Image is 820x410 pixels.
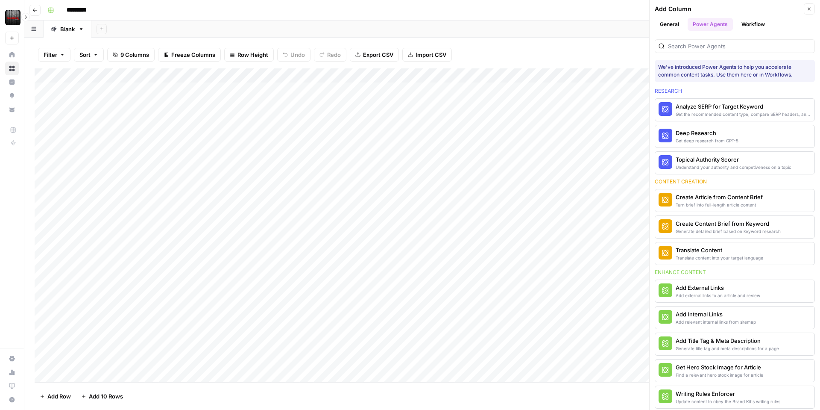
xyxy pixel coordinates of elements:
div: Content creation [655,178,815,186]
button: Add Title Tag & Meta DescriptionGenerate title tag and meta descriptions for a page [655,333,814,355]
a: Browse [5,62,19,75]
button: Deep ResearchGet deep research from GPT-5 [655,125,814,147]
div: Topical Authority Scorer [676,155,791,164]
span: Add Row [47,392,71,401]
div: Translate content into your target language [676,254,763,261]
span: Row Height [237,50,268,59]
button: General [655,18,684,31]
button: Redo [314,48,346,62]
button: Help + Support [5,393,19,407]
div: Find a relevant hero stock image for article [676,372,763,378]
div: Get deep research from GPT-5 [676,137,738,144]
div: Generate title tag and meta descriptions for a page [676,345,779,352]
div: Enhance content [655,268,815,276]
button: Create Article from Content BriefTurn brief into full-length article content [655,189,814,212]
div: Research [655,87,815,95]
div: Add Internal Links [676,310,756,319]
div: Turn brief into full-length article content [676,201,763,208]
a: Insights [5,75,19,89]
span: Freeze Columns [171,50,215,59]
span: Sort [79,50,91,59]
button: Writing Rules EnforcerUpdate content to obey the Brand Kit's writing rules [655,386,814,408]
button: Workspace: Tire Rack [5,7,19,28]
div: Translate Content [676,246,763,254]
button: Add 10 Rows [76,389,128,403]
a: Home [5,48,19,62]
button: Add External LinksAdd external links to an article and review [655,280,814,302]
div: Analyze SERP for Target Keyword [676,102,811,111]
button: Analyze SERP for Target KeywordGet the recommended content type, compare SERP headers, and analyz... [655,99,814,121]
div: Deep Research [676,129,738,137]
button: Freeze Columns [158,48,221,62]
div: Add Title Tag & Meta Description [676,336,779,345]
div: Understand your authority and competiveness on a topic [676,164,791,171]
div: Add external links to an article and review [676,292,760,299]
div: Create Article from Content Brief [676,193,763,201]
a: Learning Hub [5,379,19,393]
button: Filter [38,48,70,62]
div: Add External Links [676,283,760,292]
button: Topical Authority ScorerUnderstand your authority and competiveness on a topic [655,152,814,174]
button: Add Row [35,389,76,403]
button: Get Hero Stock Image for ArticleFind a relevant hero stock image for article [655,360,814,382]
button: Translate ContentTranslate content into your target language [655,242,814,265]
div: Update content to obey the Brand Kit's writing rules [676,398,780,405]
div: Writing Rules Enforcer [676,389,780,398]
input: Search Power Agents [668,42,811,50]
div: Create Content Brief from Keyword [676,219,781,228]
button: Import CSV [402,48,452,62]
span: Redo [327,50,341,59]
a: Your Data [5,103,19,116]
button: Power Agents [688,18,733,31]
div: We've introduced Power Agents to help you accelerate common content tasks. Use them here or in Wo... [658,63,811,79]
div: Blank [60,25,75,33]
button: Workflow [736,18,770,31]
button: Row Height [224,48,274,62]
button: Create Content Brief from KeywordGenerate detailed brief based on keyword research [655,216,814,238]
button: Add Internal LinksAdd relevant internal links from sitemap [655,307,814,329]
div: Generate detailed brief based on keyword research [676,228,781,235]
button: 9 Columns [107,48,155,62]
div: Get Hero Stock Image for Article [676,363,763,372]
span: Export CSV [363,50,393,59]
button: Export CSV [350,48,399,62]
button: Sort [74,48,104,62]
span: Filter [44,50,57,59]
a: Settings [5,352,19,366]
a: Blank [44,21,91,38]
span: Undo [290,50,305,59]
span: 9 Columns [120,50,149,59]
div: Get the recommended content type, compare SERP headers, and analyze SERP patterns [676,111,811,118]
span: Add 10 Rows [89,392,123,401]
span: Import CSV [416,50,446,59]
button: Undo [277,48,310,62]
a: Usage [5,366,19,379]
img: Tire Rack Logo [5,10,20,25]
div: Add relevant internal links from sitemap [676,319,756,325]
a: Opportunities [5,89,19,103]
